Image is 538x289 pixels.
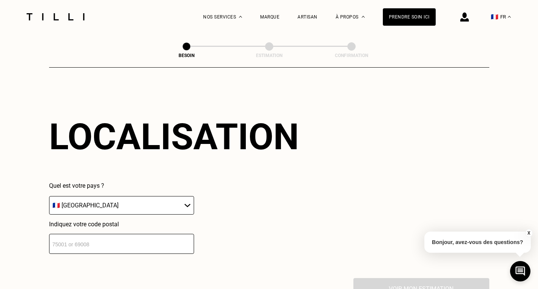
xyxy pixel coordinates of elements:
[260,14,279,20] a: Marque
[314,53,389,58] div: Confirmation
[24,13,87,20] img: Logo du service de couturière Tilli
[383,8,436,26] a: Prendre soin ici
[491,13,498,20] span: 🇫🇷
[49,234,194,254] input: 75001 or 69008
[525,229,532,237] button: X
[508,16,511,18] img: menu déroulant
[49,182,194,189] p: Quel est votre pays ?
[424,232,531,253] p: Bonjour, avez-vous des questions?
[362,16,365,18] img: Menu déroulant à propos
[460,12,469,22] img: icône connexion
[49,221,194,228] p: Indiquez votre code postal
[49,116,299,158] div: Localisation
[298,14,318,20] a: Artisan
[231,53,307,58] div: Estimation
[149,53,224,58] div: Besoin
[239,16,242,18] img: Menu déroulant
